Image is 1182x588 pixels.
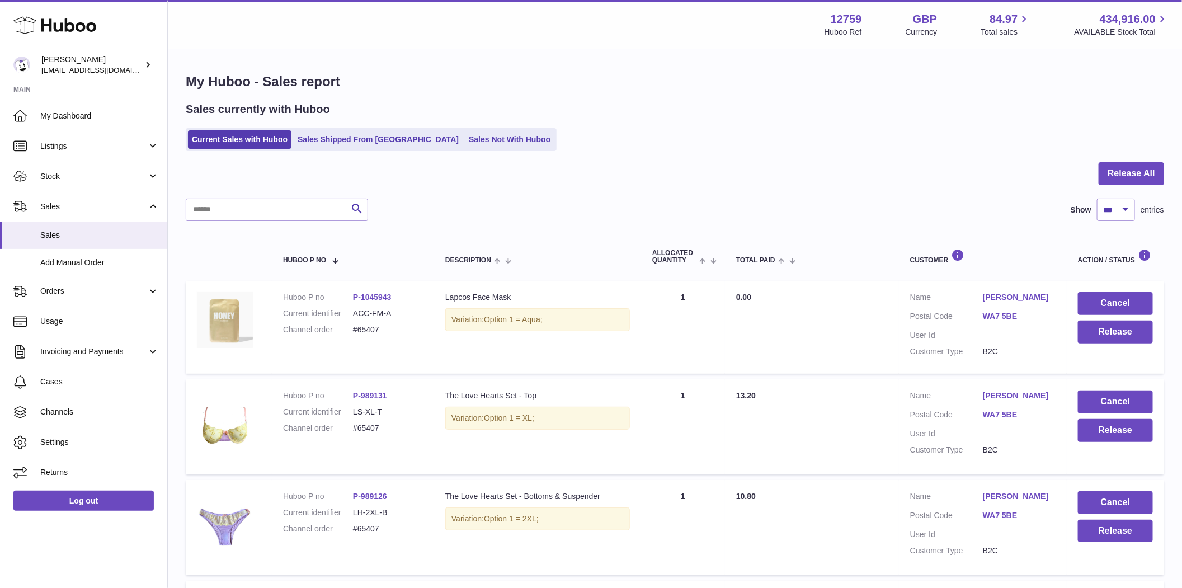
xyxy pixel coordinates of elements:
a: Sales Not With Huboo [465,130,554,149]
span: Sales [40,230,159,241]
dt: Channel order [283,423,353,434]
dt: Huboo P no [283,491,353,502]
span: Settings [40,437,159,448]
span: Listings [40,141,147,152]
span: Returns [40,467,159,478]
dd: B2C [983,346,1056,357]
a: WA7 5BE [983,311,1056,322]
label: Show [1071,205,1091,215]
dd: ACC-FM-A [353,308,423,319]
div: The Love Hearts Set - Top [445,391,630,401]
a: P-1045943 [353,293,392,302]
dd: #65407 [353,324,423,335]
td: 1 [641,281,725,374]
a: WA7 5BE [983,510,1056,521]
a: [PERSON_NAME] [983,391,1056,401]
dd: #65407 [353,423,423,434]
span: entries [1141,205,1164,215]
strong: 12759 [831,12,862,27]
dt: Huboo P no [283,391,353,401]
dt: Customer Type [910,346,983,357]
a: P-989131 [353,391,387,400]
div: Variation: [445,308,630,331]
a: P-989126 [353,492,387,501]
span: 10.80 [736,492,756,501]
span: Description [445,257,491,264]
span: Cases [40,377,159,387]
dt: Postal Code [910,510,983,524]
button: Release [1078,321,1153,344]
a: Current Sales with Huboo [188,130,291,149]
img: 127591725233626.png [197,491,253,561]
td: 1 [641,379,725,474]
dt: Name [910,292,983,305]
dt: Name [910,391,983,404]
h2: Sales currently with Huboo [186,102,330,117]
div: Variation: [445,507,630,530]
a: [PERSON_NAME] [983,292,1056,303]
a: 434,916.00 AVAILABLE Stock Total [1074,12,1169,37]
div: Variation: [445,407,630,430]
span: ALLOCATED Quantity [652,250,696,264]
span: Invoicing and Payments [40,346,147,357]
span: Stock [40,171,147,182]
span: Option 1 = 2XL; [484,514,539,523]
a: 84.97 Total sales [981,12,1030,37]
span: Huboo P no [283,257,326,264]
img: sofiapanwar@unndr.com [13,57,30,73]
span: Total sales [981,27,1030,37]
dt: Channel order [283,324,353,335]
span: 434,916.00 [1100,12,1156,27]
span: Usage [40,316,159,327]
span: 13.20 [736,391,756,400]
button: Release [1078,520,1153,543]
img: 127591725233578.png [197,391,253,460]
dt: Huboo P no [283,292,353,303]
dt: Channel order [283,524,353,534]
span: Channels [40,407,159,417]
dt: Name [910,491,983,505]
dt: Current identifier [283,308,353,319]
dd: #65407 [353,524,423,534]
span: My Dashboard [40,111,159,121]
dt: Postal Code [910,311,983,324]
span: Total paid [736,257,775,264]
a: WA7 5BE [983,410,1056,420]
span: Option 1 = XL; [484,413,534,422]
button: Cancel [1078,292,1153,315]
a: Sales Shipped From [GEOGRAPHIC_DATA] [294,130,463,149]
span: Option 1 = Aqua; [484,315,543,324]
span: [EMAIL_ADDRESS][DOMAIN_NAME] [41,65,164,74]
td: 1 [641,480,725,575]
div: Currency [906,27,938,37]
div: Action / Status [1078,249,1153,264]
dt: Current identifier [283,407,353,417]
dt: Customer Type [910,445,983,455]
dt: User Id [910,429,983,439]
span: Sales [40,201,147,212]
span: 84.97 [990,12,1018,27]
a: [PERSON_NAME] [983,491,1056,502]
dt: Postal Code [910,410,983,423]
dd: LS-XL-T [353,407,423,417]
div: Huboo Ref [825,27,862,37]
dd: B2C [983,445,1056,455]
span: AVAILABLE Stock Total [1074,27,1169,37]
dd: LH-2XL-B [353,507,423,518]
div: Customer [910,249,1056,264]
h1: My Huboo - Sales report [186,73,1164,91]
span: Add Manual Order [40,257,159,268]
dt: Current identifier [283,507,353,518]
dt: User Id [910,330,983,341]
dt: User Id [910,529,983,540]
span: 0.00 [736,293,751,302]
button: Release All [1099,162,1164,185]
dt: Customer Type [910,545,983,556]
a: Log out [13,491,154,511]
div: The Love Hearts Set - Bottoms & Suspender [445,491,630,502]
button: Cancel [1078,391,1153,413]
button: Release [1078,419,1153,442]
div: [PERSON_NAME] [41,54,142,76]
img: adeb411a91bdaae352a14754c9b6b44cf6bc4a6cbd5f9057fd2ae437c41a825e_jpeg.webp [197,292,253,348]
span: Orders [40,286,147,297]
